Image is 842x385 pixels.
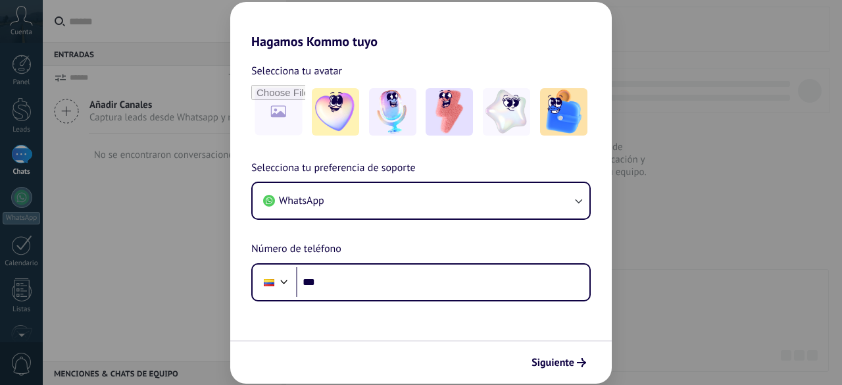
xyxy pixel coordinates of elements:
img: -4.jpeg [483,88,530,136]
span: WhatsApp [279,194,324,207]
img: -5.jpeg [540,88,587,136]
button: WhatsApp [253,183,589,218]
img: -3.jpeg [426,88,473,136]
div: Colombia: + 57 [257,269,282,296]
img: -2.jpeg [369,88,416,136]
span: Siguiente [532,358,574,367]
h2: Hagamos Kommo tuyo [230,2,612,49]
span: Número de teléfono [251,241,341,258]
span: Selecciona tu avatar [251,63,342,80]
span: Selecciona tu preferencia de soporte [251,160,416,177]
button: Siguiente [526,351,592,374]
img: -1.jpeg [312,88,359,136]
